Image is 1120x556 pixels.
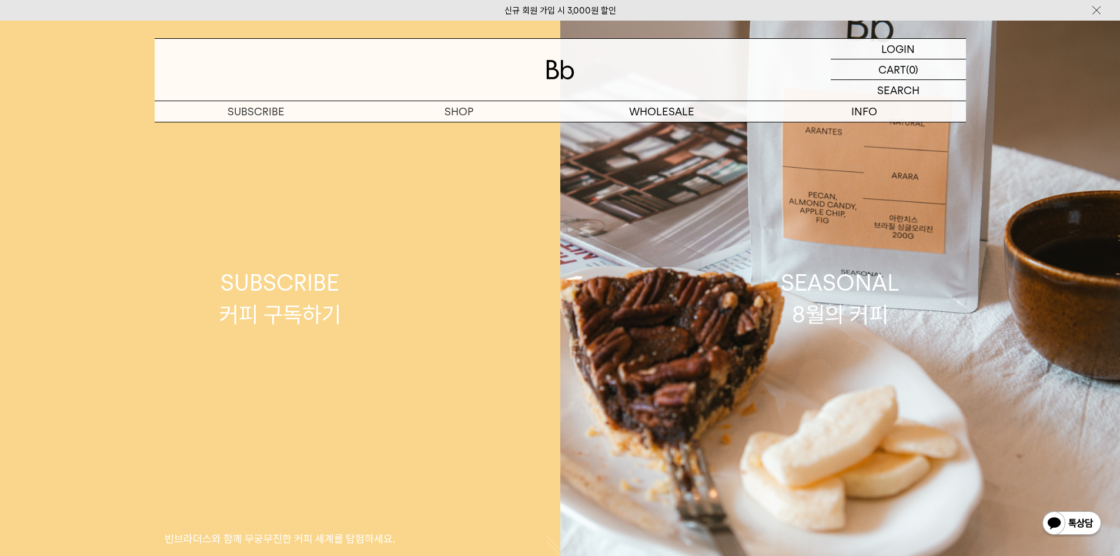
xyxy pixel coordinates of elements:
[1041,510,1102,538] img: 카카오톡 채널 1:1 채팅 버튼
[831,39,966,59] a: LOGIN
[763,101,966,122] p: INFO
[781,267,900,329] div: SEASONAL 8월의 커피
[219,267,341,329] div: SUBSCRIBE 커피 구독하기
[560,101,763,122] p: WHOLESALE
[881,39,915,59] p: LOGIN
[878,59,906,79] p: CART
[155,101,357,122] a: SUBSCRIBE
[504,5,616,16] a: 신규 회원 가입 시 3,000원 할인
[357,101,560,122] a: SHOP
[906,59,918,79] p: (0)
[877,80,920,101] p: SEARCH
[546,60,574,79] img: 로고
[831,59,966,80] a: CART (0)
